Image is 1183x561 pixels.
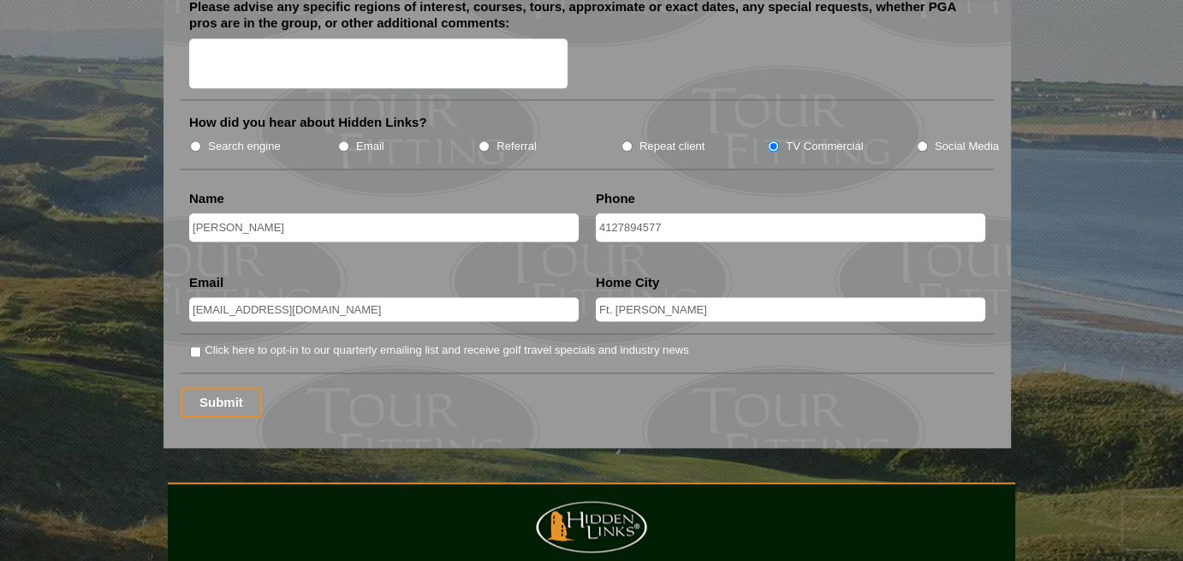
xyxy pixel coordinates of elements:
label: Click here to opt-in to our quarterly emailing list and receive golf travel specials and industry... [205,342,688,359]
label: Repeat client [639,138,705,155]
label: Referral [496,138,537,155]
label: Social Media [935,138,999,155]
label: Home City [596,274,659,291]
label: Search engine [208,138,281,155]
label: Name [189,190,224,207]
label: Email [356,138,384,155]
label: Phone [596,190,635,207]
label: TV Commercial [786,138,863,155]
label: Email [189,274,223,291]
label: How did you hear about Hidden Links? [189,114,427,131]
input: Submit [181,387,262,417]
